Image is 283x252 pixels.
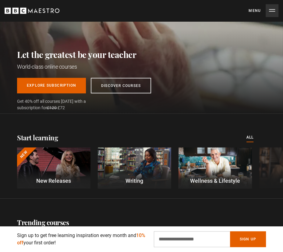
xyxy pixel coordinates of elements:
[17,133,58,142] h2: Start learning
[230,231,266,247] button: Sign Up
[17,98,99,111] span: Get 40% off all courses [DATE] with a subscription for
[91,78,151,93] a: Discover Courses
[58,105,65,110] span: £72
[246,134,254,141] a: All
[179,177,252,185] p: Wellness & Lifestyle
[17,177,90,185] p: New Releases
[17,63,151,70] h1: World-class online courses
[47,105,57,110] span: £120
[5,6,59,15] svg: BBC Maestro
[17,147,90,189] a: New New Releases
[17,78,86,93] a: Explore Subscription
[17,49,151,60] h2: Let the greatest be your teacher
[179,147,252,189] a: Wellness & Lifestyle
[249,4,278,17] button: Toggle navigation
[98,147,171,189] a: Writing
[17,218,69,227] h2: Trending courses
[17,232,147,247] p: Sign up to get free learning inspiration every month and your first order!
[98,177,171,185] p: Writing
